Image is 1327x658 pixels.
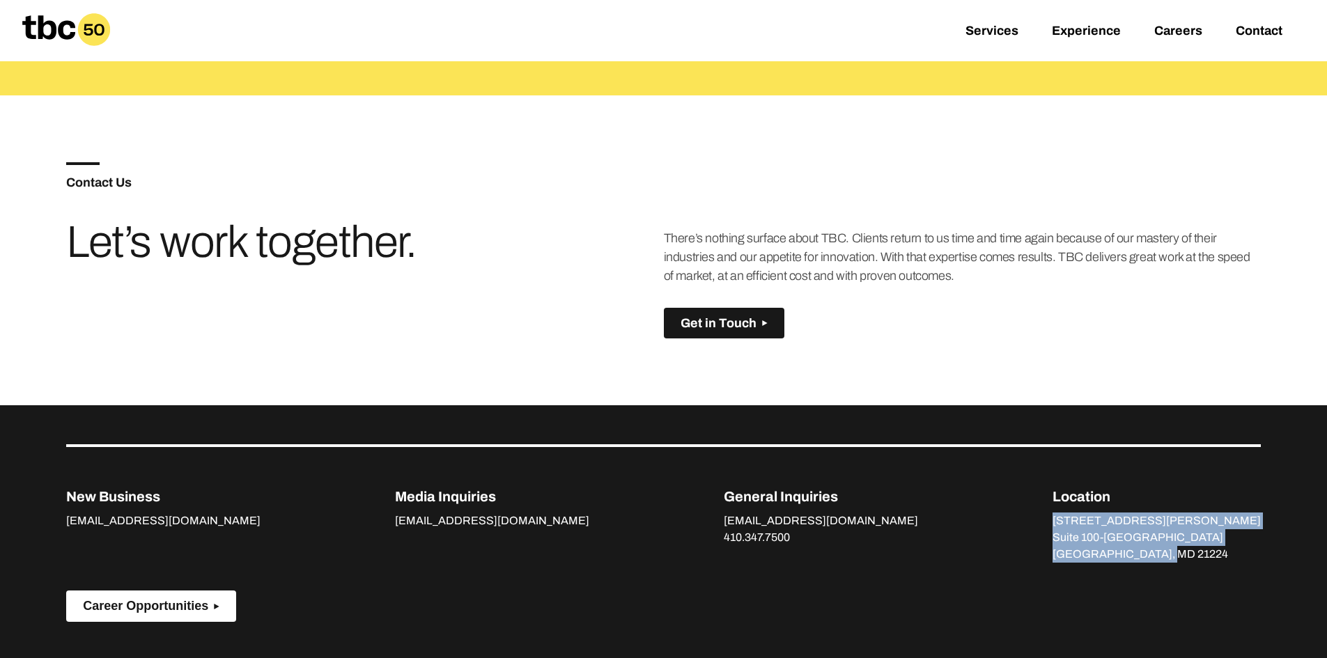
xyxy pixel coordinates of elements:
p: General Inquiries [724,486,918,507]
a: 410.347.7500 [724,531,790,547]
button: Career Opportunities [66,590,236,622]
span: Career Opportunities [83,599,208,613]
a: Home [11,40,121,55]
a: Services [965,24,1018,40]
button: Get in Touch [664,308,784,339]
p: There’s nothing surface about TBC. Clients return to us time and time again because of our master... [664,229,1261,285]
span: Get in Touch [681,316,756,331]
a: [EMAIL_ADDRESS][DOMAIN_NAME] [66,515,261,530]
p: [STREET_ADDRESS][PERSON_NAME] [1053,512,1261,529]
h3: Let’s work together. [66,222,465,263]
p: [GEOGRAPHIC_DATA], MD 21224 [1053,546,1261,563]
p: Suite 100-[GEOGRAPHIC_DATA] [1053,529,1261,546]
a: Contact [1236,24,1282,40]
a: Careers [1154,24,1202,40]
a: Experience [1052,24,1121,40]
h5: Contact Us [66,176,663,189]
a: [EMAIL_ADDRESS][DOMAIN_NAME] [395,515,589,530]
p: Media Inquiries [395,486,589,507]
p: New Business [66,486,261,507]
p: Location [1053,486,1261,507]
a: [EMAIL_ADDRESS][DOMAIN_NAME] [724,515,918,530]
